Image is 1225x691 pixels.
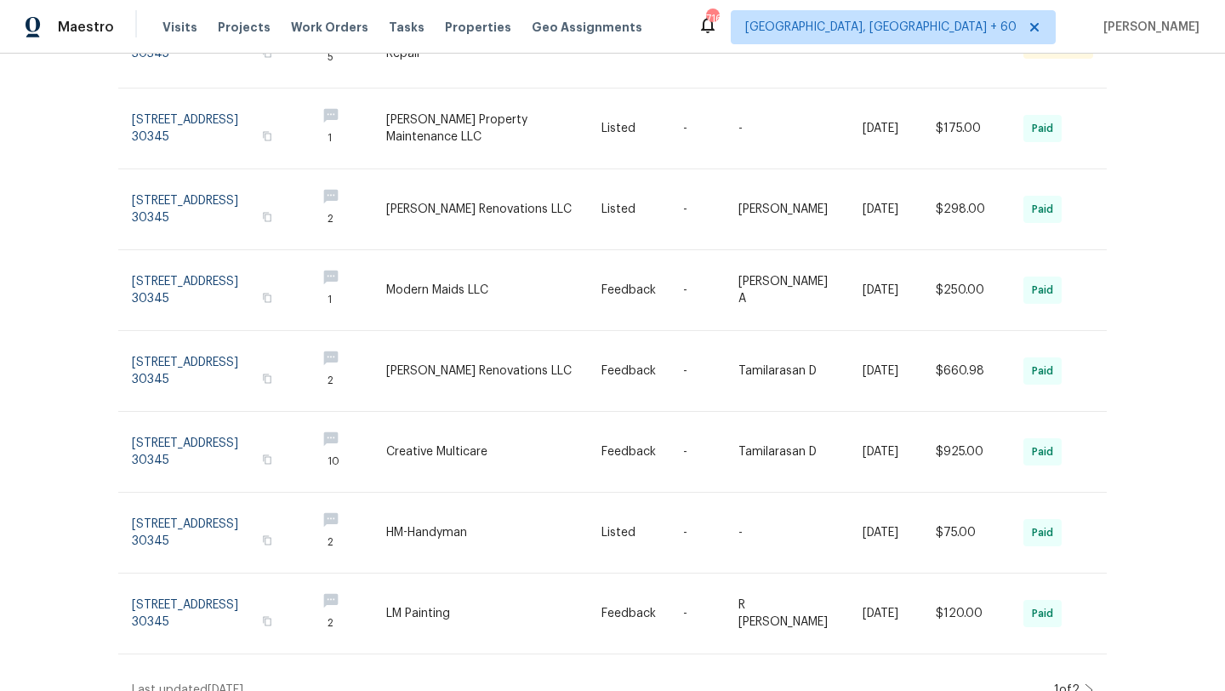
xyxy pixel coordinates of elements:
[669,493,725,574] td: -
[259,371,275,386] button: Copy Address
[725,89,849,169] td: -
[669,412,725,493] td: -
[669,89,725,169] td: -
[588,493,669,574] td: Listed
[725,169,849,250] td: [PERSON_NAME]
[669,574,725,654] td: -
[259,209,275,225] button: Copy Address
[588,331,669,412] td: Feedback
[725,331,849,412] td: Tamilarasan D
[218,19,271,36] span: Projects
[259,614,275,629] button: Copy Address
[725,493,849,574] td: -
[58,19,114,36] span: Maestro
[588,169,669,250] td: Listed
[669,331,725,412] td: -
[706,10,718,27] div: 716
[725,250,849,331] td: [PERSON_NAME] A
[669,250,725,331] td: -
[259,290,275,306] button: Copy Address
[445,19,511,36] span: Properties
[725,412,849,493] td: Tamilarasan D
[725,574,849,654] td: R [PERSON_NAME]
[1097,19,1199,36] span: [PERSON_NAME]
[669,169,725,250] td: -
[745,19,1017,36] span: [GEOGRAPHIC_DATA], [GEOGRAPHIC_DATA] + 60
[373,250,588,331] td: Modern Maids LLC
[259,533,275,548] button: Copy Address
[373,331,588,412] td: [PERSON_NAME] Renovations LLC
[588,89,669,169] td: Listed
[588,412,669,493] td: Feedback
[373,89,588,169] td: [PERSON_NAME] Property Maintenance LLC
[373,412,588,493] td: Creative Multicare
[373,493,588,574] td: HM-Handyman
[588,250,669,331] td: Feedback
[259,128,275,144] button: Copy Address
[259,452,275,467] button: Copy Address
[532,19,642,36] span: Geo Assignments
[291,19,368,36] span: Work Orders
[373,169,588,250] td: [PERSON_NAME] Renovations LLC
[162,19,197,36] span: Visits
[389,21,424,33] span: Tasks
[588,574,669,654] td: Feedback
[373,574,588,654] td: LM Painting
